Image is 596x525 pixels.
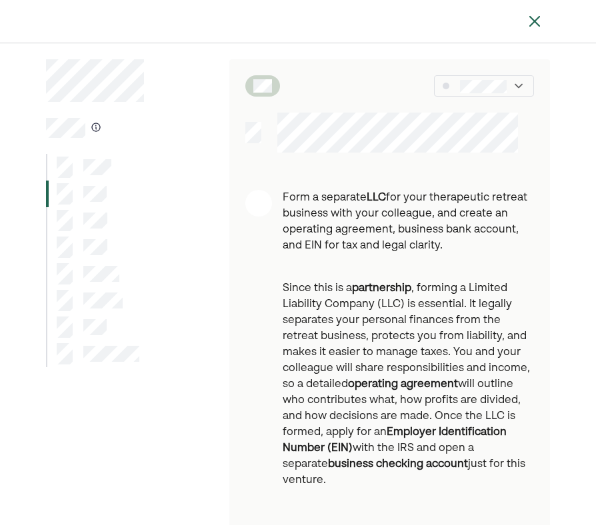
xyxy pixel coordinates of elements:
strong: business checking account [328,459,468,470]
p: Form a separate for your therapeutic retreat business with your colleague, and create an operatin... [283,190,535,254]
p: Since this is a , forming a Limited Liability Company (LLC) is essential. It legally separates yo... [283,264,535,488]
strong: partnership [352,283,411,294]
strong: LLC [367,193,386,203]
strong: operating agreement [348,379,458,390]
strong: Employer Identification Number (EIN) [283,427,507,454]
